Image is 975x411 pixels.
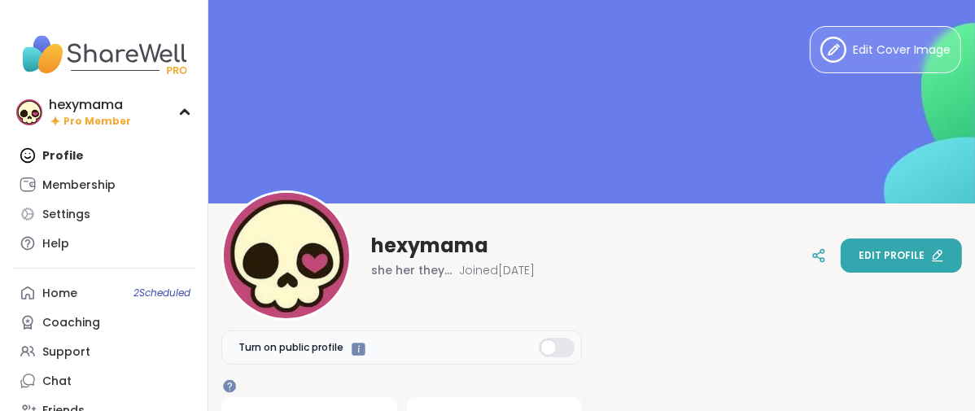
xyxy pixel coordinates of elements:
[42,177,116,194] div: Membership
[371,262,453,278] span: she her they them
[841,238,962,273] button: Edit profile
[42,344,90,361] div: Support
[42,374,72,390] div: Chat
[13,26,195,83] img: ShareWell Nav Logo
[223,379,236,392] iframe: Spotlight
[859,248,925,263] span: Edit profile
[238,340,343,355] span: Turn on public profile
[371,233,488,259] span: hexymama
[42,236,69,252] div: Help
[13,199,195,229] a: Settings
[13,337,195,366] a: Support
[16,99,42,125] img: hexymama
[459,262,535,278] span: Joined [DATE]
[42,315,100,331] div: Coaching
[63,115,131,129] span: Pro Member
[49,96,131,114] div: hexymama
[133,286,190,300] span: 2 Scheduled
[13,366,195,396] a: Chat
[810,26,961,73] button: Edit Cover Image
[13,308,195,337] a: Coaching
[224,193,349,318] img: hexymama
[352,343,365,356] iframe: Spotlight
[42,207,90,223] div: Settings
[13,170,195,199] a: Membership
[42,286,77,302] div: Home
[13,278,195,308] a: Home2Scheduled
[13,229,195,258] a: Help
[853,42,951,59] span: Edit Cover Image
